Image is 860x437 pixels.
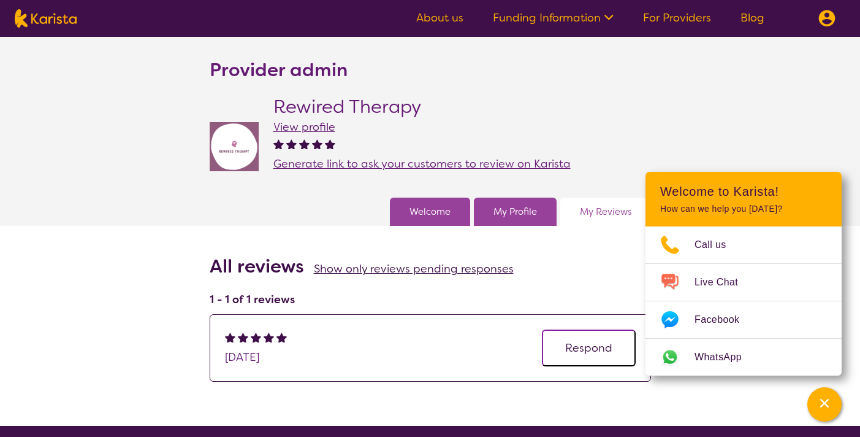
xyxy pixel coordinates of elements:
a: Welcome [409,203,451,221]
img: fullstar [225,332,235,342]
span: Live Chat [694,273,753,292]
span: Generate link to ask your customers to review on Karista [273,157,571,171]
h2: Rewired Therapy [273,96,571,118]
a: View profile [273,120,335,134]
button: Respond [542,330,636,366]
img: fullstar [251,332,261,342]
img: Karista logo [15,9,77,28]
div: [DATE] [225,348,289,366]
img: fullstar [299,139,310,149]
a: Generate link to ask your customers to review on Karista [273,155,571,173]
a: My Profile [493,203,537,221]
a: Web link opens in a new tab. [645,339,842,376]
img: fullstar [312,139,322,149]
span: Facebook [694,311,754,329]
a: Blog [740,10,764,25]
button: Channel Menu [807,387,842,422]
img: menu [818,10,835,27]
img: fullstar [286,139,297,149]
h2: Welcome to Karista! [660,184,827,199]
img: fullstar [238,332,248,342]
a: About us [416,10,463,25]
div: Channel Menu [645,172,842,376]
img: jovdti8ilrgkpezhq0s9.png [210,122,259,171]
a: My Reviews [580,203,631,221]
ul: Choose channel [645,226,842,376]
a: Show only reviews pending responses [314,261,514,276]
img: fullstar [273,139,284,149]
img: fullstar [325,139,335,149]
h2: All reviews [210,255,304,277]
h4: 1 - 1 of 1 reviews [210,292,651,307]
img: fullstar [276,332,287,342]
span: WhatsApp [694,348,756,366]
img: fullstar [264,332,274,342]
h2: Provider admin [210,59,348,81]
p: How can we help you [DATE]? [660,204,827,214]
a: For Providers [643,10,711,25]
a: Funding Information [493,10,614,25]
span: Call us [694,236,741,254]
